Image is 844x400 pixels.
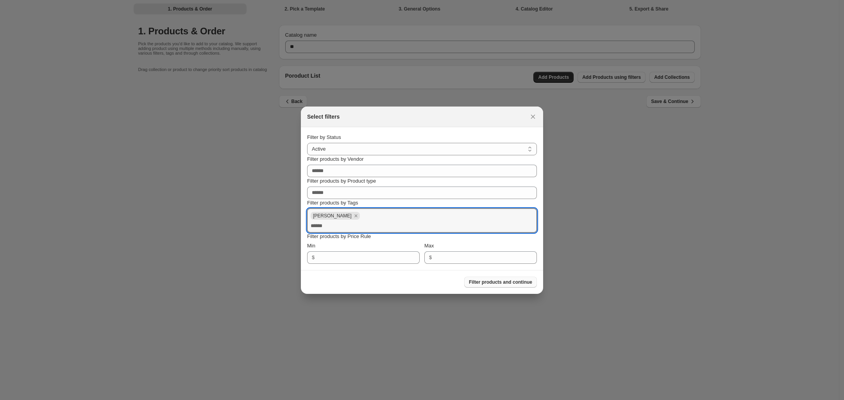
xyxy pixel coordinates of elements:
[307,113,340,121] h2: Select filters
[312,254,315,260] span: $
[469,279,532,285] span: Filter products and continue
[424,243,434,249] span: Max
[307,200,358,206] span: Filter products by Tags
[307,243,315,249] span: Min
[464,277,537,288] button: Filter products and continue
[307,134,341,140] span: Filter by Status
[307,178,376,184] span: Filter products by Product type
[313,213,352,219] span: Valentine'sDay
[307,156,364,162] span: Filter products by Vendor
[307,233,537,240] p: Filter products by Price Rule
[429,254,432,260] span: $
